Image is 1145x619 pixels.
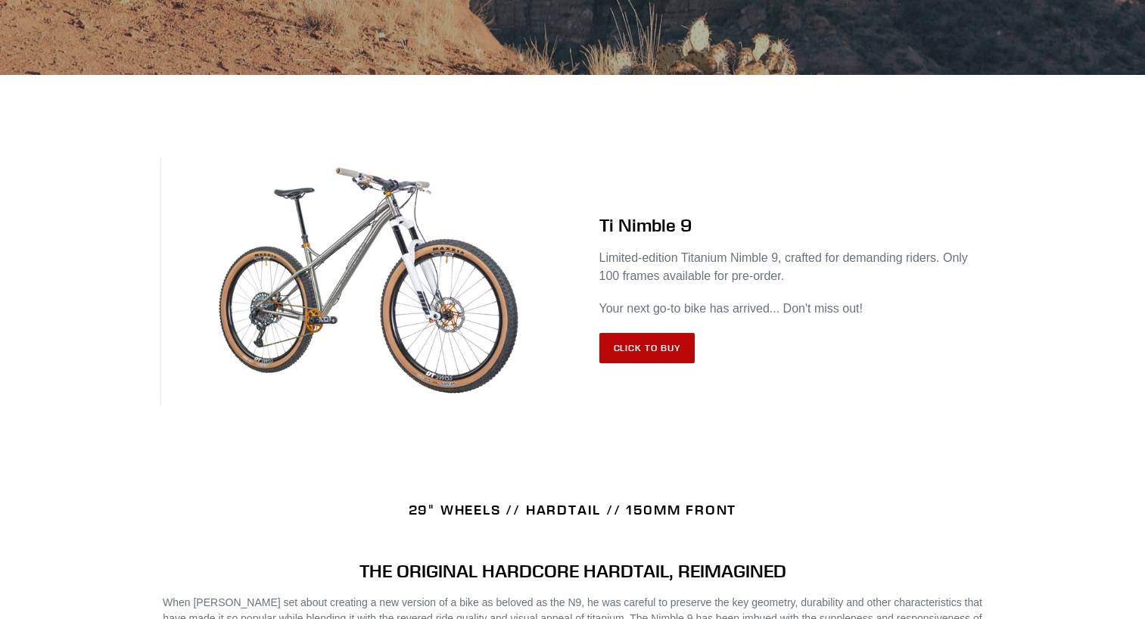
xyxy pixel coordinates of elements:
[599,214,985,236] h2: Ti Nimble 9
[599,333,695,363] a: Click to Buy: TI NIMBLE 9
[599,249,985,285] p: Limited-edition Titanium Nimble 9, crafted for demanding riders. Only 100 frames available for pr...
[160,502,985,518] h4: 29" WHEELS // HARDTAIL // 150MM FRONT
[160,560,985,582] h4: THE ORIGINAL HARDCORE HARDTAIL, REIMAGINED
[599,300,985,318] p: Your next go-to bike has arrived... Don't miss out!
